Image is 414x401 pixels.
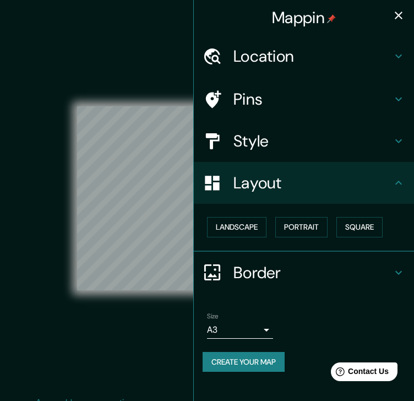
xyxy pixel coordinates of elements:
h4: Location [233,46,392,66]
iframe: Help widget launcher [316,358,402,389]
button: Square [336,217,383,237]
canvas: Map [77,106,337,290]
h4: Mappin [272,8,336,28]
div: Layout [194,162,414,204]
button: Create your map [203,352,285,372]
h4: Layout [233,173,392,193]
h4: Border [233,263,392,283]
div: Pins [194,78,414,120]
button: Portrait [275,217,328,237]
div: A3 [207,321,273,339]
div: Location [194,35,414,77]
button: Landscape [207,217,266,237]
h4: Style [233,131,392,151]
label: Size [207,311,219,321]
div: Style [194,120,414,162]
div: Border [194,252,414,294]
img: pin-icon.png [327,14,336,23]
h4: Pins [233,89,392,109]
